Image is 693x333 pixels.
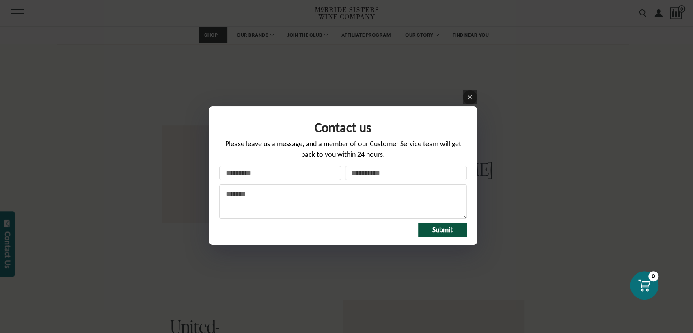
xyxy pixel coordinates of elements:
[219,184,467,219] textarea: Message
[219,166,341,180] input: Your name
[219,115,467,139] div: Form title
[648,271,658,281] div: 0
[418,223,467,237] button: Submit
[432,225,453,234] span: Submit
[219,139,467,165] div: Please leave us a message, and a member of our Customer Service team will get back to you within ...
[345,166,467,180] input: Your email
[315,119,371,136] span: Contact us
